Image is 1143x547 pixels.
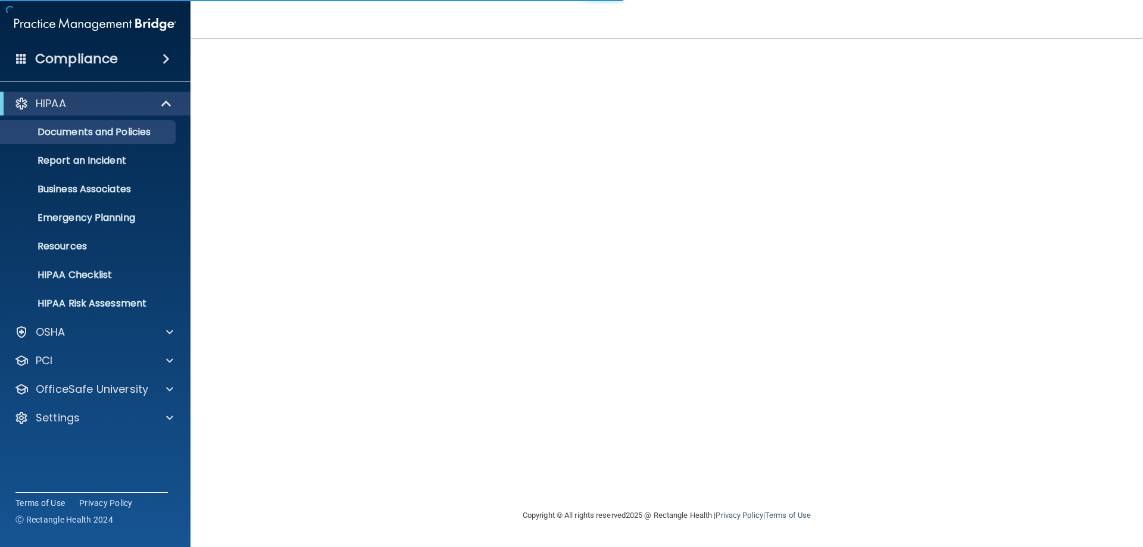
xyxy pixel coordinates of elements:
[36,411,80,425] p: Settings
[36,325,65,339] p: OSHA
[36,354,52,368] p: PCI
[8,269,170,281] p: HIPAA Checklist
[8,183,170,195] p: Business Associates
[449,496,884,535] div: Copyright © All rights reserved 2025 @ Rectangle Health | |
[8,126,170,138] p: Documents and Policies
[14,382,173,396] a: OfficeSafe University
[8,155,170,167] p: Report an Incident
[14,12,176,36] img: PMB logo
[79,497,133,509] a: Privacy Policy
[35,51,118,67] h4: Compliance
[36,96,66,111] p: HIPAA
[765,511,811,520] a: Terms of Use
[15,497,65,509] a: Terms of Use
[14,96,173,111] a: HIPAA
[14,354,173,368] a: PCI
[36,382,148,396] p: OfficeSafe University
[14,411,173,425] a: Settings
[8,240,170,252] p: Resources
[8,298,170,310] p: HIPAA Risk Assessment
[14,325,173,339] a: OSHA
[716,511,763,520] a: Privacy Policy
[15,514,113,526] span: Ⓒ Rectangle Health 2024
[8,212,170,224] p: Emergency Planning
